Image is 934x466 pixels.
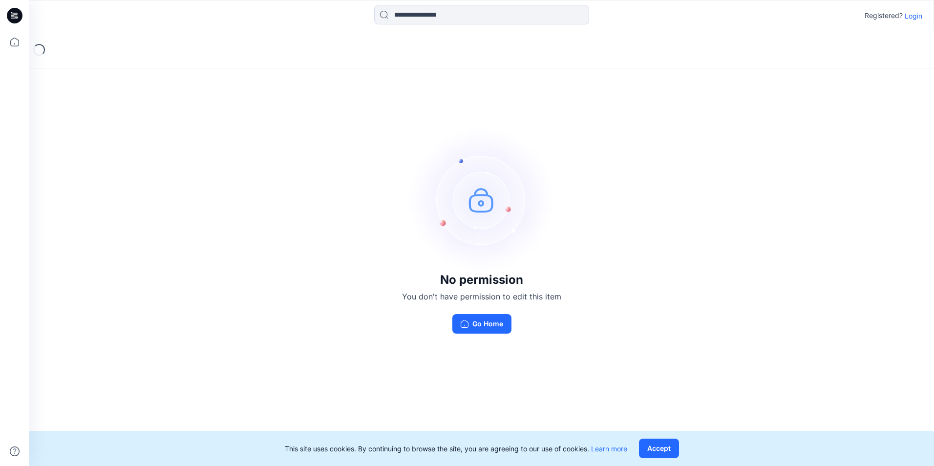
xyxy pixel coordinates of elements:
p: Registered? [865,10,903,21]
p: You don't have permission to edit this item [402,291,561,302]
p: Login [905,11,922,21]
h3: No permission [402,273,561,287]
p: This site uses cookies. By continuing to browse the site, you are agreeing to our use of cookies. [285,444,627,454]
button: Go Home [452,314,511,334]
img: no-perm.svg [408,127,555,273]
a: Learn more [591,445,627,453]
button: Accept [639,439,679,458]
